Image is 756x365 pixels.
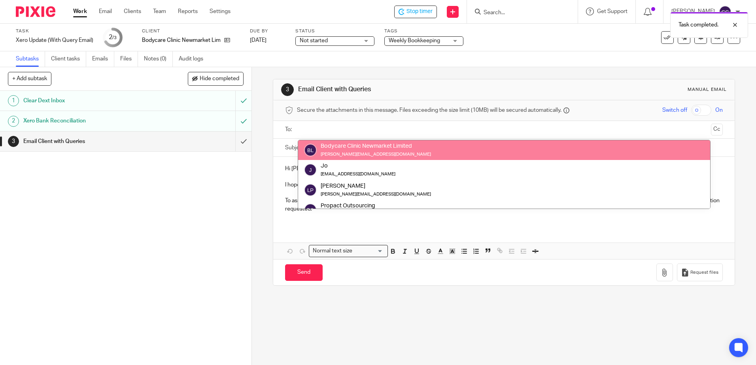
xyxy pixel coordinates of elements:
div: Jo [321,162,395,170]
a: Settings [210,8,231,15]
span: Hide completed [200,76,239,82]
p: To assist us with bringing your Xero accounts right up to date please can you take a moment to re... [285,197,722,213]
a: Client tasks [51,51,86,67]
p: Hi [PERSON_NAME] [285,165,722,173]
div: Propact Outsourcing [321,202,431,210]
div: 1 [8,95,19,106]
button: Cc [711,124,723,135]
span: Request files [690,269,718,276]
div: Search for option [309,245,388,257]
img: svg%3E [304,144,317,156]
input: Search for option [355,247,383,255]
a: Subtasks [16,51,45,67]
span: On [715,106,723,114]
input: Send [285,264,323,281]
label: Client [142,28,240,34]
small: [PERSON_NAME][EMAIL_ADDRESS][DOMAIN_NAME] [321,152,431,156]
h1: Email Client with Queries [298,85,521,94]
p: Task completed. [679,21,718,29]
button: Request files [677,263,723,281]
span: Switch off [662,106,687,114]
a: Audit logs [179,51,209,67]
a: Team [153,8,166,15]
img: svg%3E [304,184,317,196]
img: svg%3E [304,164,317,176]
button: + Add subtask [8,72,51,85]
div: Xero Update (With Query Email) [16,36,93,44]
a: Clients [124,8,141,15]
label: Subject: [285,144,306,152]
h1: Clear Dext Inbox [23,95,159,107]
small: [PERSON_NAME][EMAIL_ADDRESS][DOMAIN_NAME] [321,192,431,196]
label: Task [16,28,93,34]
a: Work [73,8,87,15]
button: Hide completed [188,72,244,85]
div: 3 [281,83,294,96]
label: Due by [250,28,285,34]
label: Status [295,28,374,34]
label: To: [285,126,294,134]
div: Bodycare Clinic Newmarket Limited [321,142,431,150]
p: I hope you are well. [285,181,722,189]
h1: Xero Bank Reconciliation [23,115,159,127]
span: Secure the attachments in this message. Files exceeding the size limit (10MB) will be secured aut... [297,106,561,114]
a: Notes (0) [144,51,173,67]
img: svg%3E [719,6,731,18]
div: 2 [109,33,117,42]
span: Normal text size [311,247,354,255]
small: /3 [112,36,117,40]
a: Reports [178,8,198,15]
span: Not started [300,38,328,43]
div: Manual email [688,87,727,93]
div: Bodycare Clinic Newmarket Limited - Xero Update (With Query Email) [394,6,437,18]
p: Bodycare Clinic Newmarket Limited [142,36,220,44]
img: svg%3E [304,203,317,216]
small: [EMAIL_ADDRESS][DOMAIN_NAME] [321,172,395,176]
a: Emails [92,51,114,67]
span: Weekly Bookkeeping [389,38,440,43]
a: Email [99,8,112,15]
div: [PERSON_NAME] [321,182,431,190]
img: Pixie [16,6,55,17]
h1: Email Client with Queries [23,135,159,147]
div: 2 [8,116,19,127]
a: Files [120,51,138,67]
div: 3 [8,136,19,147]
span: [DATE] [250,38,266,43]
